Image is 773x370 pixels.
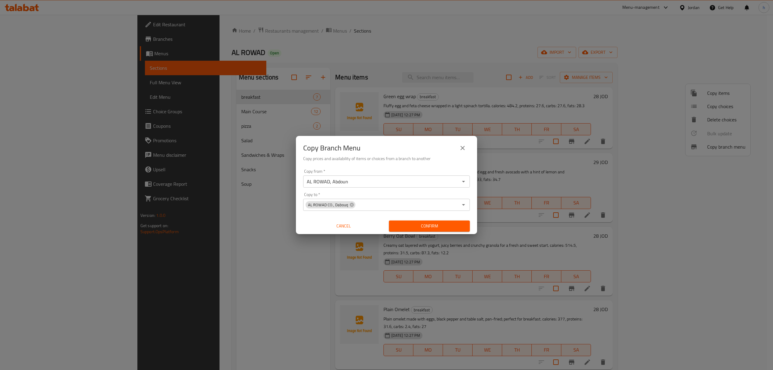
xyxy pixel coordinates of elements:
[455,141,470,155] button: close
[306,222,382,230] span: Cancel
[306,202,351,208] span: AL ROWAD CO., Dabouq
[303,220,384,232] button: Cancel
[459,201,468,209] button: Open
[303,155,470,162] h6: Copy prices and availability of items or choices from a branch to another
[394,222,465,230] span: Confirm
[303,143,361,153] h2: Copy Branch Menu
[306,201,355,208] div: AL ROWAD CO., Dabouq
[459,177,468,186] button: Open
[389,220,470,232] button: Confirm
